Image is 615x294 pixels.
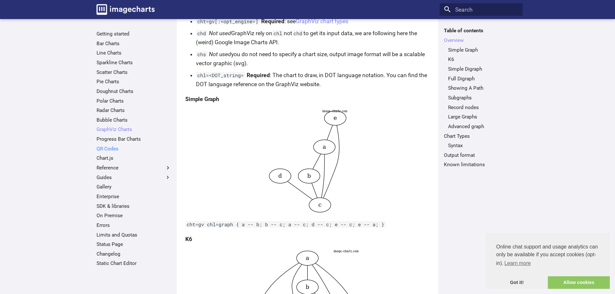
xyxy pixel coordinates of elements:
[440,3,523,16] input: Search
[185,235,430,244] h4: K6
[448,85,518,91] a: Showing A Path
[448,142,518,149] a: Syntax
[97,222,171,228] a: Errors
[448,104,518,111] a: Record nodes
[448,47,518,53] a: Simple Graph
[272,30,284,36] code: chl
[247,72,270,78] strong: Required
[97,203,171,209] a: SDK & libraries
[261,18,284,25] strong: Required
[185,95,430,104] h4: Simple Graph
[448,114,518,120] a: Large Graphs
[503,259,532,268] a: learn more about cookies
[296,18,348,25] a: GraphViz chart types
[292,30,304,36] code: chd
[196,18,260,25] code: cht=gv[:<opt_engine>]
[97,165,171,171] label: Reference
[94,1,158,17] a: Image-Charts documentation
[97,98,171,104] a: Polar Charts
[97,174,171,181] label: Guides
[196,72,245,78] code: chl=<DOT_string>
[444,142,518,149] nav: Chart Types
[97,117,171,123] a: Bubble Charts
[196,50,430,68] p: you do not need to specify a chart size, output image format will be a scalable vector graphic (s...
[196,17,430,26] p: : see
[448,76,518,82] a: Full Digraph
[97,59,171,66] a: Sparkline Charts
[97,4,155,15] img: logo
[444,37,518,44] a: Overview
[97,126,171,133] a: GraphViz Charts
[448,95,518,101] a: Subgraphs
[97,31,171,37] a: Getting started
[97,136,171,142] a: Progress Bar Charts
[97,251,171,257] a: Changelog
[496,243,600,268] span: Online chat support and usage analytics can only be available if you accept cookies (opt-in).
[97,50,171,56] a: Line Charts
[196,51,208,57] code: chs
[97,212,171,219] a: On Premise
[97,146,171,152] a: QR Codes
[97,260,171,267] a: Static Chart Editor
[440,27,523,168] nav: Table of contents
[97,193,171,200] a: Enterprise
[97,40,171,47] a: Bar Charts
[440,27,523,34] label: Table of contents
[185,221,386,228] code: cht=gv chl=graph { a -- b; b -- c; a -- c; d -- c; e -- c; e -- a; }
[97,69,171,76] a: Scatter Charts
[209,30,231,36] em: Not used
[268,109,348,214] img: chart
[448,56,518,63] a: K6
[196,29,430,47] p: GraphViz rely on not to get its input data, we are following here the (weird) Google Image Charts...
[486,276,548,289] a: dismiss cookie message
[97,241,171,248] a: Status Page
[448,66,518,72] a: Simple Digraph
[97,232,171,238] a: Limits and Quotas
[97,88,171,95] a: Doughnut Charts
[97,78,171,85] a: Pie Charts
[196,71,430,89] p: : The chart to draw, in DOT language notation. You can find the DOT language reference on the Gra...
[97,184,171,190] a: Gallery
[448,123,518,130] a: Advanced graph
[209,51,231,57] em: Not used
[97,107,171,114] a: Radar Charts
[548,276,610,289] a: allow cookies
[444,161,518,168] a: Known limitations
[486,233,610,289] div: cookieconsent
[97,155,171,161] a: Chart.js
[196,30,208,36] code: chd
[444,152,518,158] a: Output format
[444,133,518,139] a: Chart Types
[444,47,518,130] nav: Overview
